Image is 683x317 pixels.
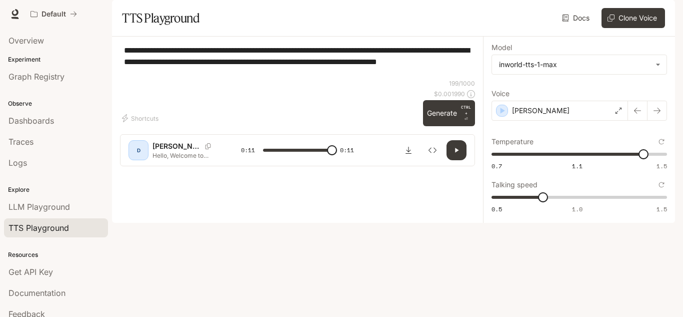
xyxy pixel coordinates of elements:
span: 1.5 [656,162,667,170]
span: 0:11 [340,145,354,155]
button: Inspect [422,140,442,160]
div: inworld-tts-1-max [499,60,650,70]
p: [PERSON_NAME] [152,141,201,151]
div: D [130,142,146,158]
span: 0:11 [241,145,255,155]
span: 1.0 [572,205,582,213]
p: $ 0.001990 [434,90,465,98]
p: Model [491,44,512,51]
p: Temperature [491,138,533,145]
button: Reset to default [656,136,667,147]
div: inworld-tts-1-max [492,55,666,74]
span: 0.5 [491,205,502,213]
p: Hello, Welcome to [US_STATE] State Roleplay! We are happy to see you here. Make sure to join the ... [152,151,217,160]
p: Talking speed [491,181,537,188]
p: [PERSON_NAME] [512,106,569,116]
button: All workspaces [26,4,81,24]
button: Shortcuts [120,110,162,126]
p: ⏎ [461,104,471,122]
button: Reset to default [656,179,667,190]
button: Download audio [398,140,418,160]
span: 1.1 [572,162,582,170]
span: 1.5 [656,205,667,213]
span: 0.7 [491,162,502,170]
p: Default [41,10,66,19]
button: Clone Voice [601,8,665,28]
p: CTRL + [461,104,471,116]
a: Docs [560,8,593,28]
p: 199 / 1000 [449,79,475,88]
button: Copy Voice ID [201,143,215,149]
h1: TTS Playground [122,8,199,28]
p: Voice [491,90,509,97]
button: GenerateCTRL +⏎ [423,100,475,126]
